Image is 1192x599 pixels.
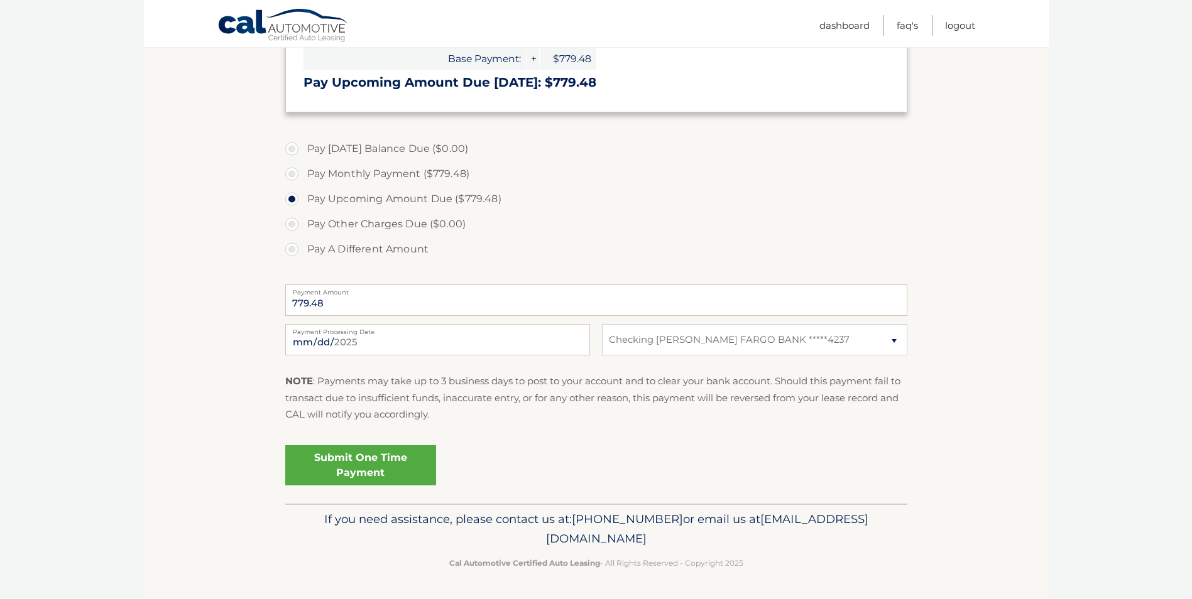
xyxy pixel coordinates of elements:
span: + [527,48,539,70]
span: Base Payment: [303,48,526,70]
a: FAQ's [897,15,918,36]
p: - All Rights Reserved - Copyright 2025 [293,556,899,569]
label: Pay [DATE] Balance Due ($0.00) [285,136,907,161]
span: [PHONE_NUMBER] [572,512,683,526]
label: Pay Other Charges Due ($0.00) [285,212,907,237]
p: : Payments may take up to 3 business days to post to your account and to clear your bank account.... [285,373,907,423]
label: Pay Upcoming Amount Due ($779.48) [285,186,907,212]
label: Payment Amount [285,284,907,294]
a: Dashboard [819,15,870,36]
a: Cal Automotive [217,8,349,45]
label: Pay Monthly Payment ($779.48) [285,161,907,186]
strong: Cal Automotive Certified Auto Leasing [449,558,600,568]
input: Payment Date [285,324,590,355]
strong: NOTE [285,375,313,387]
a: Submit One Time Payment [285,445,436,485]
a: Logout [945,15,975,36]
span: $779.48 [540,48,596,70]
input: Payment Amount [285,284,907,316]
label: Pay A Different Amount [285,237,907,262]
p: If you need assistance, please contact us at: or email us at [293,509,899,549]
label: Payment Processing Date [285,324,590,334]
h3: Pay Upcoming Amount Due [DATE]: $779.48 [303,75,889,90]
